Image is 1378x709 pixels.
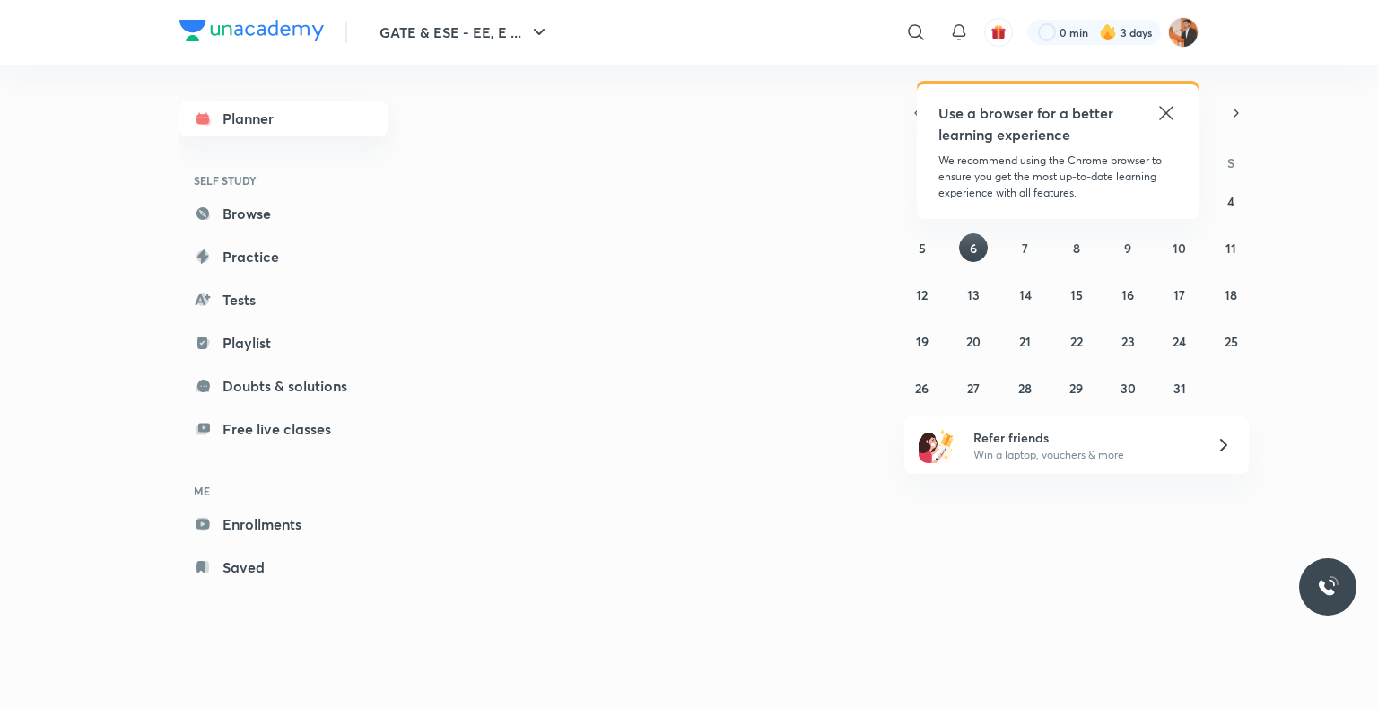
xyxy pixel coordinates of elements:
img: ttu [1317,576,1339,598]
button: October 29, 2025 [1062,373,1091,402]
h5: Use a browser for a better learning experience [938,102,1117,145]
abbr: October 10, 2025 [1173,240,1186,257]
abbr: October 14, 2025 [1019,286,1032,303]
button: October 16, 2025 [1113,280,1142,309]
a: Company Logo [179,20,324,46]
button: October 26, 2025 [908,373,937,402]
button: October 7, 2025 [1011,233,1040,262]
button: October 6, 2025 [959,233,988,262]
button: October 8, 2025 [1062,233,1091,262]
h6: SELF STUDY [179,165,388,196]
h6: Refer friends [973,428,1194,447]
abbr: October 7, 2025 [1022,240,1028,257]
button: avatar [984,18,1013,47]
abbr: October 25, 2025 [1225,333,1238,350]
button: October 5, 2025 [908,233,937,262]
button: October 25, 2025 [1217,327,1245,355]
button: October 24, 2025 [1165,327,1194,355]
a: Playlist [179,325,388,361]
abbr: October 19, 2025 [916,333,929,350]
abbr: October 31, 2025 [1173,380,1186,397]
button: October 14, 2025 [1011,280,1040,309]
button: October 31, 2025 [1165,373,1194,402]
button: October 22, 2025 [1062,327,1091,355]
button: October 30, 2025 [1113,373,1142,402]
abbr: October 17, 2025 [1173,286,1185,303]
abbr: October 12, 2025 [916,286,928,303]
abbr: October 23, 2025 [1121,333,1135,350]
button: October 23, 2025 [1113,327,1142,355]
button: October 15, 2025 [1062,280,1091,309]
button: October 27, 2025 [959,373,988,402]
button: October 18, 2025 [1217,280,1245,309]
button: October 13, 2025 [959,280,988,309]
h6: ME [179,476,388,506]
button: October 20, 2025 [959,327,988,355]
abbr: October 21, 2025 [1019,333,1031,350]
abbr: October 30, 2025 [1121,380,1136,397]
abbr: October 24, 2025 [1173,333,1186,350]
abbr: October 18, 2025 [1225,286,1237,303]
a: Free live classes [179,411,388,447]
abbr: October 9, 2025 [1124,240,1131,257]
abbr: October 20, 2025 [966,333,981,350]
abbr: October 29, 2025 [1069,380,1083,397]
abbr: October 4, 2025 [1227,193,1234,210]
abbr: October 28, 2025 [1018,380,1032,397]
button: October 9, 2025 [1113,233,1142,262]
button: October 19, 2025 [908,327,937,355]
abbr: Saturday [1227,154,1234,171]
a: Practice [179,239,388,275]
a: Tests [179,282,388,318]
a: Doubts & solutions [179,368,388,404]
button: GATE & ESE - EE, E ... [369,14,561,50]
abbr: October 16, 2025 [1121,286,1134,303]
button: October 28, 2025 [1011,373,1040,402]
img: avatar [990,24,1007,40]
abbr: October 11, 2025 [1225,240,1236,257]
abbr: October 26, 2025 [915,380,929,397]
button: October 21, 2025 [1011,327,1040,355]
button: October 10, 2025 [1165,233,1194,262]
button: October 11, 2025 [1217,233,1245,262]
img: Ayush sagitra [1168,17,1199,48]
a: Planner [179,101,388,136]
abbr: October 13, 2025 [967,286,980,303]
img: streak [1099,23,1117,41]
abbr: October 15, 2025 [1070,286,1083,303]
img: referral [919,427,955,463]
a: Saved [179,549,388,585]
button: October 4, 2025 [1217,187,1245,215]
p: We recommend using the Chrome browser to ensure you get the most up-to-date learning experience w... [938,153,1177,201]
a: Enrollments [179,506,388,542]
abbr: October 6, 2025 [970,240,977,257]
p: Win a laptop, vouchers & more [973,447,1194,463]
a: Browse [179,196,388,232]
abbr: October 8, 2025 [1073,240,1080,257]
img: Company Logo [179,20,324,41]
abbr: October 22, 2025 [1070,333,1083,350]
abbr: October 5, 2025 [919,240,926,257]
button: October 12, 2025 [908,280,937,309]
abbr: October 27, 2025 [967,380,980,397]
button: October 17, 2025 [1165,280,1194,309]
